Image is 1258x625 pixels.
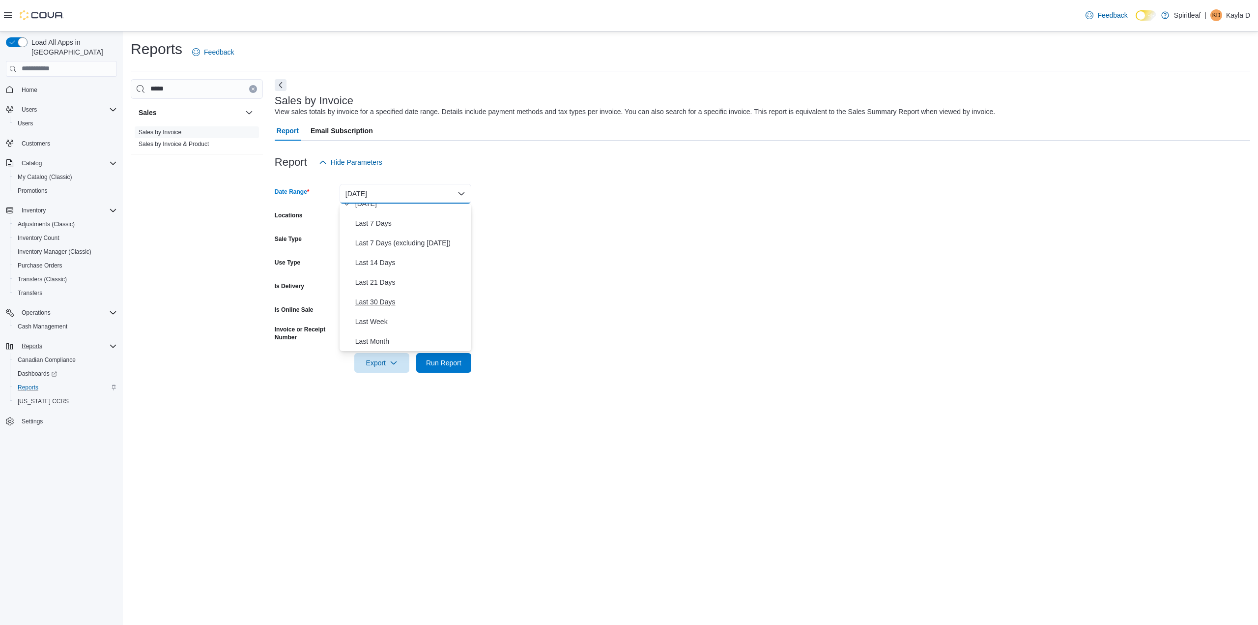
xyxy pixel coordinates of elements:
[1226,9,1250,21] p: Kayla D
[131,126,263,154] div: Sales
[275,306,314,314] label: Is Online Sale
[10,217,121,231] button: Adjustments (Classic)
[14,118,117,129] span: Users
[22,140,50,148] span: Customers
[275,282,304,290] label: Is Delivery
[18,248,91,256] span: Inventory Manager (Classic)
[10,394,121,408] button: [US_STATE] CCRS
[22,86,37,94] span: Home
[18,157,46,169] button: Catalog
[275,107,995,117] div: View sales totals by invoice for a specified date range. Details include payment methods and tax ...
[249,85,257,93] button: Clear input
[14,246,117,258] span: Inventory Manager (Classic)
[275,156,307,168] h3: Report
[22,106,37,114] span: Users
[10,170,121,184] button: My Catalog (Classic)
[355,276,467,288] span: Last 21 Days
[6,79,117,454] nav: Complex example
[14,232,63,244] a: Inventory Count
[18,307,55,319] button: Operations
[139,129,181,136] a: Sales by Invoice
[22,207,46,214] span: Inventory
[18,138,54,149] a: Customers
[275,79,286,91] button: Next
[355,217,467,229] span: Last 7 Days
[243,107,255,119] button: Sales
[18,205,50,216] button: Inventory
[275,188,310,196] label: Date Range
[2,414,121,428] button: Settings
[22,309,51,317] span: Operations
[18,340,117,352] span: Reports
[10,184,121,198] button: Promotions
[18,340,46,352] button: Reports
[18,119,33,127] span: Users
[275,95,353,107] h3: Sales by Invoice
[14,382,42,393] a: Reports
[275,235,302,243] label: Sale Type
[18,416,47,427] a: Settings
[139,108,157,118] h3: Sales
[22,417,43,425] span: Settings
[14,321,117,332] span: Cash Management
[18,205,117,216] span: Inventory
[139,108,241,118] button: Sales
[355,257,467,268] span: Last 14 Days
[311,121,373,141] span: Email Subscription
[18,84,117,96] span: Home
[14,287,117,299] span: Transfers
[18,187,48,195] span: Promotions
[1136,10,1156,21] input: Dark Mode
[340,204,471,351] div: Select listbox
[18,262,62,269] span: Purchase Orders
[14,118,37,129] a: Users
[14,395,117,407] span: Washington CCRS
[18,384,38,391] span: Reports
[331,157,382,167] span: Hide Parameters
[18,323,67,330] span: Cash Management
[14,395,73,407] a: [US_STATE] CCRS
[18,84,41,96] a: Home
[355,296,467,308] span: Last 30 Days
[1212,9,1221,21] span: KD
[2,83,121,97] button: Home
[1174,9,1201,21] p: Spiritleaf
[10,367,121,381] a: Dashboards
[10,353,121,367] button: Canadian Compliance
[315,152,386,172] button: Hide Parameters
[18,397,69,405] span: [US_STATE] CCRS
[22,159,42,167] span: Catalog
[18,137,117,149] span: Customers
[416,353,471,373] button: Run Report
[2,103,121,117] button: Users
[131,39,182,59] h1: Reports
[14,273,71,285] a: Transfers (Classic)
[28,37,117,57] span: Load All Apps in [GEOGRAPHIC_DATA]
[10,381,121,394] button: Reports
[14,382,117,393] span: Reports
[355,237,467,249] span: Last 7 Days (excluding [DATE])
[18,234,59,242] span: Inventory Count
[14,232,117,244] span: Inventory Count
[18,370,57,378] span: Dashboards
[18,275,67,283] span: Transfers (Classic)
[10,286,121,300] button: Transfers
[14,218,117,230] span: Adjustments (Classic)
[18,173,72,181] span: My Catalog (Classic)
[275,259,300,267] label: Use Type
[18,104,117,116] span: Users
[1210,9,1222,21] div: Kayla D
[10,231,121,245] button: Inventory Count
[354,353,409,373] button: Export
[14,218,79,230] a: Adjustments (Classic)
[2,339,121,353] button: Reports
[18,289,42,297] span: Transfers
[14,368,117,380] span: Dashboards
[14,273,117,285] span: Transfers (Classic)
[10,245,121,259] button: Inventory Manager (Classic)
[277,121,299,141] span: Report
[2,156,121,170] button: Catalog
[14,171,76,183] a: My Catalog (Classic)
[14,287,46,299] a: Transfers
